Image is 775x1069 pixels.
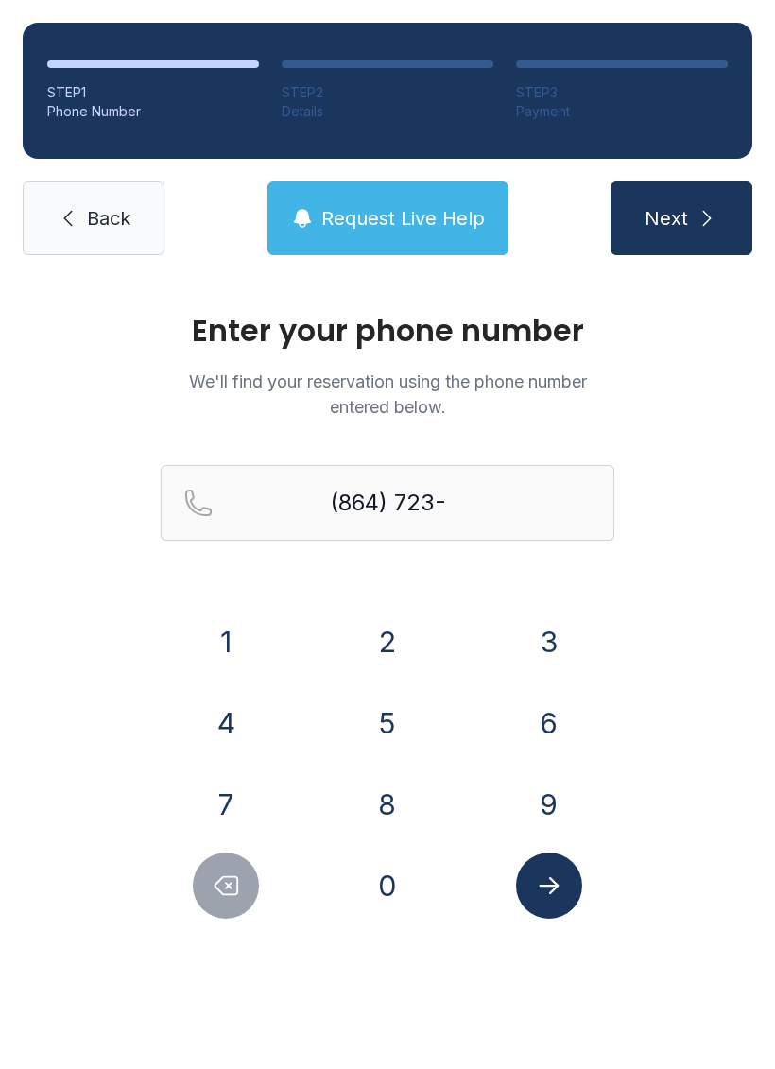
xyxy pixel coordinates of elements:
button: 5 [354,690,421,756]
div: Details [282,102,493,121]
div: STEP 1 [47,83,259,102]
span: Next [645,205,688,232]
button: 7 [193,771,259,837]
button: 3 [516,609,582,675]
div: Payment [516,102,728,121]
div: STEP 2 [282,83,493,102]
span: Back [87,205,130,232]
button: 8 [354,771,421,837]
button: 4 [193,690,259,756]
button: Delete number [193,853,259,919]
button: 0 [354,853,421,919]
button: 2 [354,609,421,675]
span: Request Live Help [321,205,485,232]
div: Phone Number [47,102,259,121]
button: 9 [516,771,582,837]
button: 1 [193,609,259,675]
p: We'll find your reservation using the phone number entered below. [161,369,614,420]
input: Reservation phone number [161,465,614,541]
h1: Enter your phone number [161,316,614,346]
div: STEP 3 [516,83,728,102]
button: 6 [516,690,582,756]
button: Submit lookup form [516,853,582,919]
